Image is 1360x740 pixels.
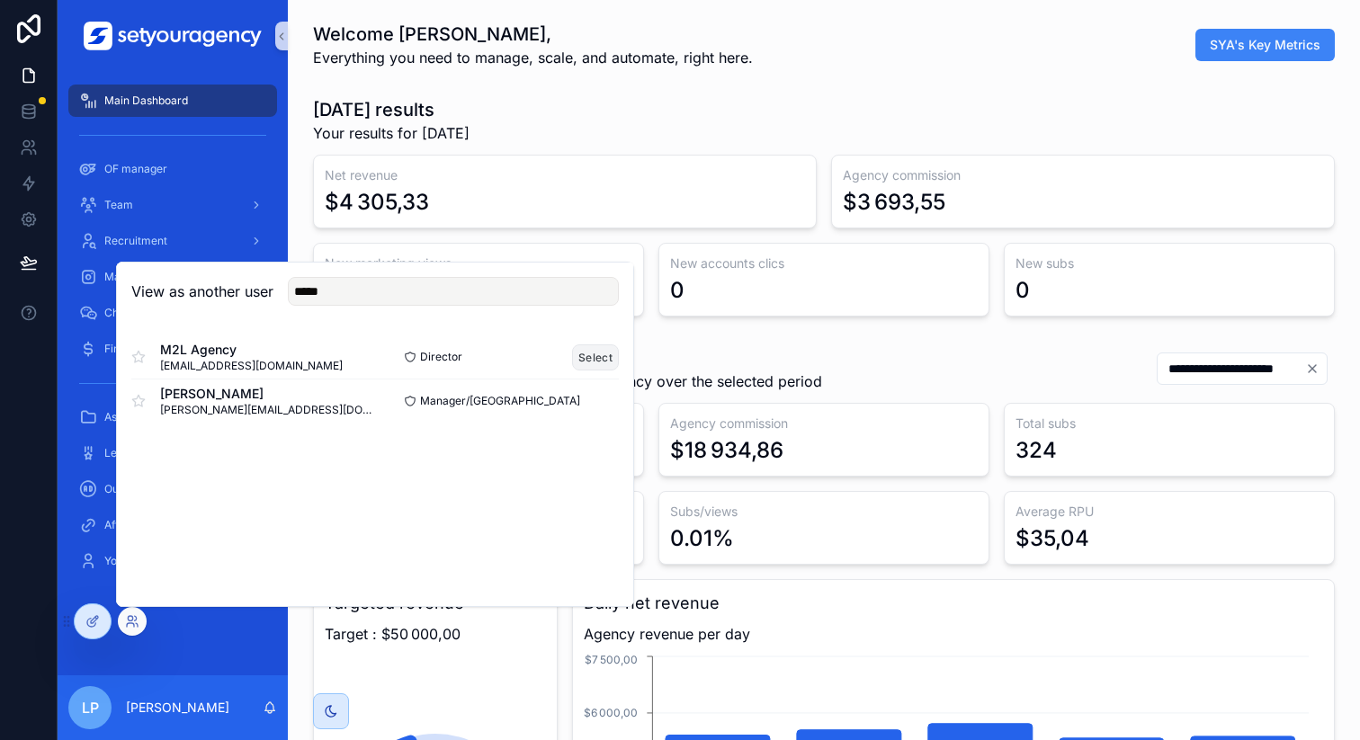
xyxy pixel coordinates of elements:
a: Affiliation [68,509,277,541]
h3: Average RPU [1016,503,1323,521]
span: LP [82,697,99,718]
h3: Net revenue [325,166,805,184]
span: Our Partners [104,482,170,496]
a: Chatting [68,297,277,329]
span: Recruitment [104,234,167,248]
h3: Daily net revenue [584,591,1323,616]
a: Team [68,189,277,221]
tspan: $7 500,00 [585,653,638,666]
div: 0 [670,276,684,305]
span: Finances [104,342,150,356]
div: $4 305,33 [325,188,429,217]
a: Our Partners [68,473,277,505]
span: Leaderboard [104,446,170,460]
h2: View as another user [131,281,273,302]
div: $35,04 [1016,524,1089,553]
span: [EMAIL_ADDRESS][DOMAIN_NAME] [160,359,343,373]
span: Everything you need to manage, scale, and automate, right here. [313,47,753,68]
p: [PERSON_NAME] [126,699,229,717]
span: Chatting [104,306,148,320]
div: 0.01% [670,524,734,553]
a: Finances [68,333,277,365]
span: Agency revenue per day [584,623,1323,645]
tspan: $6 000,00 [584,706,638,719]
button: Clear [1305,361,1327,376]
a: OF manager [68,153,277,185]
h3: Agency commission [843,166,1323,184]
h1: Welcome [PERSON_NAME], [313,22,753,47]
span: Team [104,198,133,212]
span: Affiliation [104,518,152,532]
h1: [DATE] results [313,97,470,122]
img: App logo [84,22,262,50]
div: 324 [1016,436,1057,465]
h3: Total subs [1016,415,1323,432]
a: Assistance [68,401,277,433]
h3: New accounts clics [670,254,978,272]
span: Director [420,350,462,364]
span: M2L Agency [160,341,343,359]
a: Recruitment [68,225,277,257]
span: Marketing [104,270,157,284]
a: Marketing [68,261,277,293]
h3: Subs/views [670,503,978,521]
h3: New subs [1016,254,1323,272]
button: SYA's Key Metrics [1195,29,1335,61]
div: 0 [1016,276,1030,305]
span: Your results for [DATE] [313,122,470,144]
span: Main Dashboard [104,94,188,108]
span: SYA's Key Metrics [1210,36,1320,54]
div: scrollable content [58,72,288,601]
a: Main Dashboard [68,85,277,117]
a: Your Agency [68,545,277,577]
span: [PERSON_NAME][EMAIL_ADDRESS][DOMAIN_NAME] [160,403,375,417]
span: Target : $50 000,00 [325,623,546,645]
h3: Agency commission [670,415,978,432]
h3: New marketing views [325,254,632,272]
div: $18 934,86 [670,436,783,465]
button: Select [572,344,619,370]
span: [PERSON_NAME] [160,385,375,403]
span: Assistance [104,410,159,424]
span: Manager/[GEOGRAPHIC_DATA] [420,394,580,408]
span: OF manager [104,162,167,176]
div: $3 693,55 [843,188,945,217]
a: Leaderboard [68,437,277,469]
span: Your Agency [104,554,169,568]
